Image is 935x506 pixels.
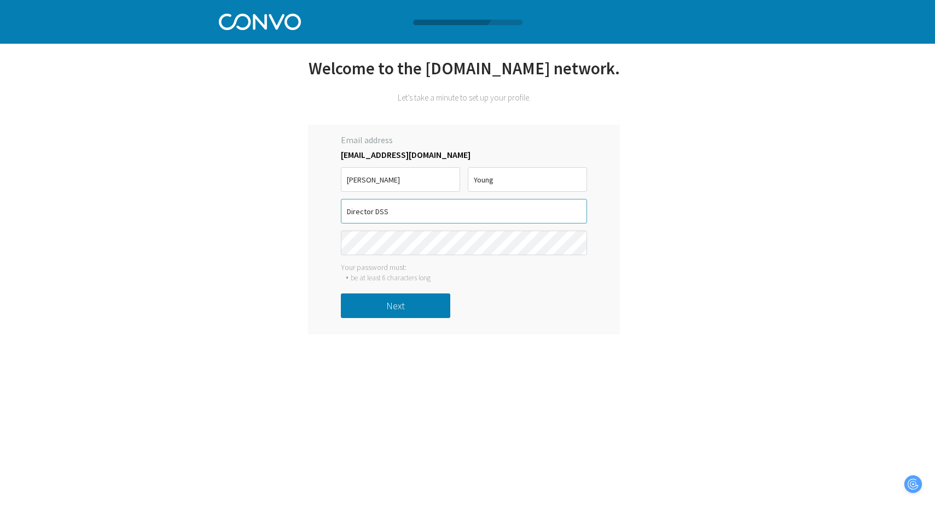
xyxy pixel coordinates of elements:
label: [EMAIL_ADDRESS][DOMAIN_NAME] [341,149,587,160]
div: Welcome to the [DOMAIN_NAME] network. [308,57,620,92]
input: Job Title [341,199,587,223]
div: be at least 6 characters long [351,273,431,283]
button: Next [341,293,450,318]
label: Email address [341,134,587,149]
input: Last Name [468,167,587,192]
img: Convo Logo [219,11,301,30]
div: Your password must: [341,262,587,272]
div: Let’s take a minute to set up your profile. [308,92,620,103]
input: First Name [341,167,460,192]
